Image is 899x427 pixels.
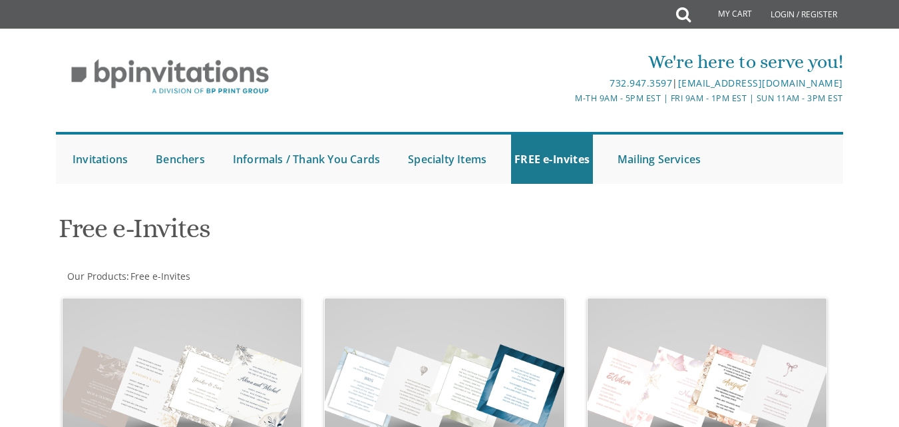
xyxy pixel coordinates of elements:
div: : [56,270,449,283]
a: [EMAIL_ADDRESS][DOMAIN_NAME] [678,77,843,89]
a: Free e-Invites [129,270,190,282]
a: Benchers [152,135,208,184]
div: | [319,75,843,91]
a: Specialty Items [405,135,490,184]
img: BP Invitation Loft [56,49,284,105]
a: Informals / Thank You Cards [230,135,383,184]
a: Mailing Services [614,135,704,184]
div: We're here to serve you! [319,49,843,75]
a: Invitations [69,135,131,184]
span: Free e-Invites [130,270,190,282]
a: Our Products [66,270,126,282]
h1: Free e-Invites [59,214,574,253]
a: My Cart [689,1,761,28]
a: FREE e-Invites [511,135,593,184]
div: M-Th 9am - 5pm EST | Fri 9am - 1pm EST | Sun 11am - 3pm EST [319,91,843,105]
a: 732.947.3597 [610,77,672,89]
